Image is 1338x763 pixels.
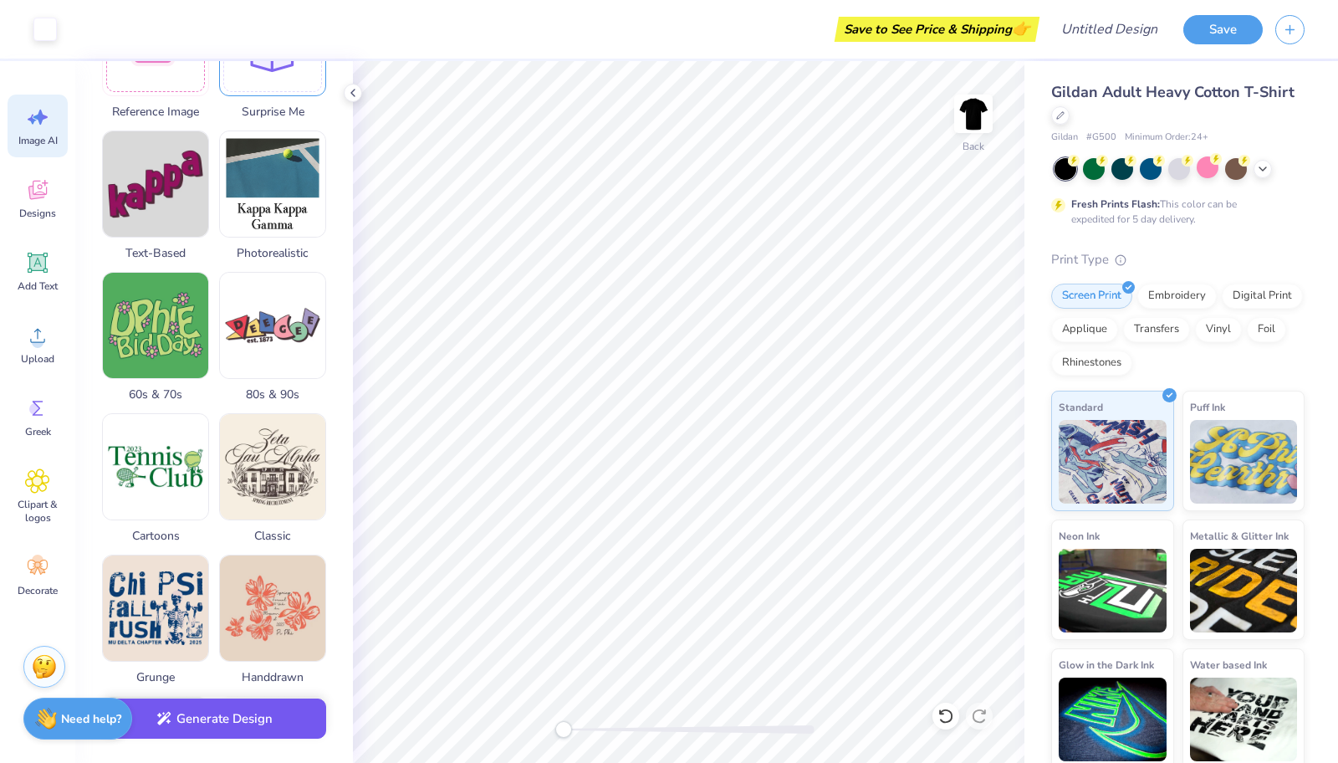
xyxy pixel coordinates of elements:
[102,527,209,545] span: Cartoons
[1123,317,1190,342] div: Transfers
[25,425,51,438] span: Greek
[61,711,121,727] strong: Need help?
[103,414,208,520] img: Cartoons
[1071,197,1160,211] strong: Fresh Prints Flash:
[102,668,209,686] span: Grunge
[1125,131,1208,145] span: Minimum Order: 24 +
[219,244,326,262] span: Photorealistic
[839,17,1035,42] div: Save to See Price & Shipping
[1247,317,1286,342] div: Foil
[1051,131,1078,145] span: Gildan
[1190,678,1298,761] img: Water based Ink
[103,273,208,378] img: 60s & 70s
[1051,82,1295,102] span: Gildan Adult Heavy Cotton T-Shirt
[220,273,325,378] img: 80s & 90s
[10,498,65,525] span: Clipart & logos
[1190,527,1289,545] span: Metallic & Glitter Ink
[1051,351,1132,376] div: Rhinestones
[1059,656,1154,673] span: Glow in the Dark Ink
[18,134,58,147] span: Image AI
[19,207,56,220] span: Designs
[103,556,208,661] img: Grunge
[220,414,325,520] img: Classic
[219,386,326,403] span: 80s & 90s
[1190,549,1298,632] img: Metallic & Glitter Ink
[18,584,58,597] span: Decorate
[1048,13,1171,46] input: Untitled Design
[102,386,209,403] span: 60s & 70s
[1190,420,1298,504] img: Puff Ink
[1051,250,1305,269] div: Print Type
[1086,131,1116,145] span: # G500
[1137,284,1217,309] div: Embroidery
[1051,284,1132,309] div: Screen Print
[102,699,326,740] button: Generate Design
[1059,678,1167,761] img: Glow in the Dark Ink
[1059,420,1167,504] img: Standard
[1059,549,1167,632] img: Neon Ink
[1190,398,1225,416] span: Puff Ink
[1051,317,1118,342] div: Applique
[219,527,326,545] span: Classic
[220,131,325,237] img: Photorealistic
[555,721,572,738] div: Accessibility label
[1071,197,1277,227] div: This color can be expedited for 5 day delivery.
[219,103,326,120] span: Surprise Me
[102,103,209,120] span: Reference Image
[1012,18,1030,38] span: 👉
[103,131,208,237] img: Text-Based
[219,668,326,686] span: Handdrawn
[1059,398,1103,416] span: Standard
[1190,656,1267,673] span: Water based Ink
[220,556,325,661] img: Handdrawn
[102,244,209,262] span: Text-Based
[1195,317,1242,342] div: Vinyl
[957,97,990,131] img: Back
[1183,15,1263,44] button: Save
[18,279,58,293] span: Add Text
[1222,284,1303,309] div: Digital Print
[1059,527,1100,545] span: Neon Ink
[963,139,984,154] div: Back
[21,352,54,366] span: Upload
